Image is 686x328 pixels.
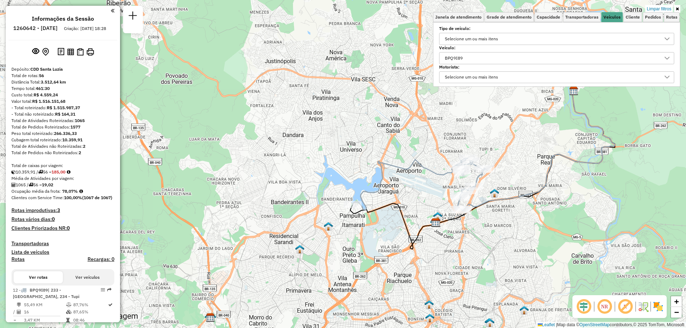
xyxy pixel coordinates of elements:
[66,318,70,322] i: Tempo total em rota
[206,313,215,322] img: CDD Contagem
[13,308,16,316] td: /
[63,271,112,283] button: Ver veículos
[47,105,80,110] strong: R$ 1.515.987,37
[54,131,77,136] strong: 266.336,33
[13,317,16,324] td: =
[11,111,114,117] div: - Total não roteirizado:
[13,287,79,299] span: | 233 - [GEOGRAPHIC_DATA], 234 - Tupi
[11,175,114,182] div: Média de Atividades por viagem:
[85,47,95,57] button: Imprimir Rotas
[431,218,440,227] img: CDD Belo Horizonte
[295,244,304,254] img: 208 UDC Full Gloria
[11,105,114,111] div: - Total roteirizado:
[11,143,114,150] div: Total de Atividades não Roteirizadas:
[56,46,66,57] button: Logs desbloquear sessão
[73,317,108,324] td: 08:46
[11,150,114,156] div: Total de Pedidos não Roteirizados:
[424,300,434,309] img: Transit Point - 1
[36,86,50,91] strong: 461:30
[39,73,44,78] strong: 56
[32,15,94,22] h4: Informações da Sessão
[24,308,66,316] td: 16
[430,218,439,227] img: Teste
[11,162,114,169] div: Total de caixas por viagem:
[652,301,664,312] img: Exibir/Ocultar setores
[55,111,75,117] strong: R$ 164,31
[57,207,60,213] strong: 3
[13,287,79,299] span: 12 -
[439,45,674,51] label: Veículo:
[11,85,114,92] div: Tempo total:
[490,188,499,198] img: 211 UDC WCL Vila Suzana
[580,322,610,327] a: OpenStreetMap
[14,271,63,283] button: Ver rotas
[73,301,108,308] td: 87,76%
[425,313,434,323] img: 209 UDC Full Bonfim
[11,66,114,72] div: Depósito:
[34,92,58,97] strong: R$ 4.559,24
[11,130,114,137] div: Peso total roteirizado:
[66,310,71,314] i: % de utilização da cubagem
[70,124,80,130] strong: 1577
[11,216,114,222] h4: Rotas vários dias:
[126,9,140,25] a: Nova sessão e pesquisa
[603,15,621,19] span: Veículos
[11,249,114,255] h4: Lista de veículos
[75,47,85,57] button: Visualizar Romaneio
[30,66,63,72] strong: CDD Santa Luzia
[11,207,114,213] h4: Rotas improdutivas:
[24,317,66,324] td: 3,47 KM
[674,308,679,317] span: −
[11,92,114,98] div: Custo total:
[520,306,529,315] img: Cross Dock
[13,25,58,31] h6: 1260642 - [DATE]
[30,287,48,293] span: BPQ9I89
[11,188,61,194] span: Ocupação média da frota:
[24,301,66,308] td: 55,49 KM
[41,79,66,85] strong: 3.512,64 km
[62,137,83,142] strong: 10.359,91
[29,183,33,187] i: Total de rotas
[51,169,65,175] strong: 185,00
[575,298,592,315] span: Ocultar deslocamento
[11,170,16,174] i: Cubagem total roteirizado
[487,15,532,19] span: Grade de atendimento
[62,188,78,194] strong: 78,07%
[11,183,16,187] i: Total de Atividades
[666,15,677,19] span: Rotas
[11,79,114,85] div: Distância Total:
[645,15,661,19] span: Pedidos
[17,310,21,314] i: Total de Atividades
[73,308,108,316] td: 87,65%
[538,322,555,327] a: Leaflet
[11,169,114,175] div: 10.359,91 / 56 =
[31,46,41,57] button: Exibir sessão original
[205,313,214,322] img: Mult Contagem
[11,137,114,143] div: Cubagem total roteirizado:
[79,150,81,155] strong: 2
[11,72,114,79] div: Total de rotas:
[596,298,613,315] span: Ocultar NR
[439,64,674,70] label: Motorista:
[637,301,649,312] img: Fluxo de ruas
[108,303,113,307] i: Rota otimizada
[66,303,71,307] i: % de utilização do peso
[111,6,114,15] a: Clique aqui para minimizar o painel
[442,72,501,83] div: Selecione um ou mais itens
[11,225,114,231] h4: Clientes Priorizados NR:
[67,225,70,231] strong: 0
[17,303,21,307] i: Distância Total
[64,195,82,200] strong: 100,00%
[38,170,43,174] i: Total de rotas
[66,47,75,56] button: Visualizar relatório de Roteirização
[324,222,333,231] img: Warecloud Parque Pedro ll
[82,195,112,200] strong: (1067 de 1067)
[42,182,53,187] strong: 19,02
[107,288,111,292] em: Rota exportada
[671,296,682,307] a: Zoom in
[75,118,85,123] strong: 1065
[11,256,25,262] h4: Rotas
[83,143,85,149] strong: 2
[11,98,114,105] div: Valor total:
[52,216,55,222] strong: 0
